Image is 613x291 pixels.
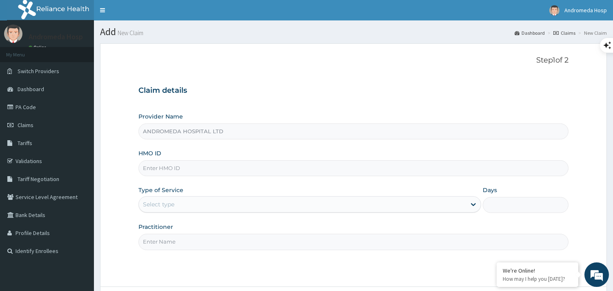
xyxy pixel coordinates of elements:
[576,29,607,36] li: New Claim
[564,7,607,14] span: Andromeda Hosp
[138,234,568,250] input: Enter Name
[503,267,572,274] div: We're Online!
[18,175,59,183] span: Tariff Negotiation
[29,45,48,50] a: Online
[100,27,607,37] h1: Add
[138,112,183,121] label: Provider Name
[138,223,173,231] label: Practitioner
[138,160,568,176] input: Enter HMO ID
[549,5,560,16] img: User Image
[116,30,143,36] small: New Claim
[483,186,497,194] label: Days
[138,149,161,157] label: HMO ID
[18,85,44,93] span: Dashboard
[143,200,174,208] div: Select type
[138,186,183,194] label: Type of Service
[18,121,33,129] span: Claims
[4,25,22,43] img: User Image
[515,29,545,36] a: Dashboard
[18,67,59,75] span: Switch Providers
[29,33,83,40] p: Andromeda Hosp
[18,139,32,147] span: Tariffs
[503,275,572,282] p: How may I help you today?
[553,29,575,36] a: Claims
[138,86,568,95] h3: Claim details
[138,56,568,65] p: Step 1 of 2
